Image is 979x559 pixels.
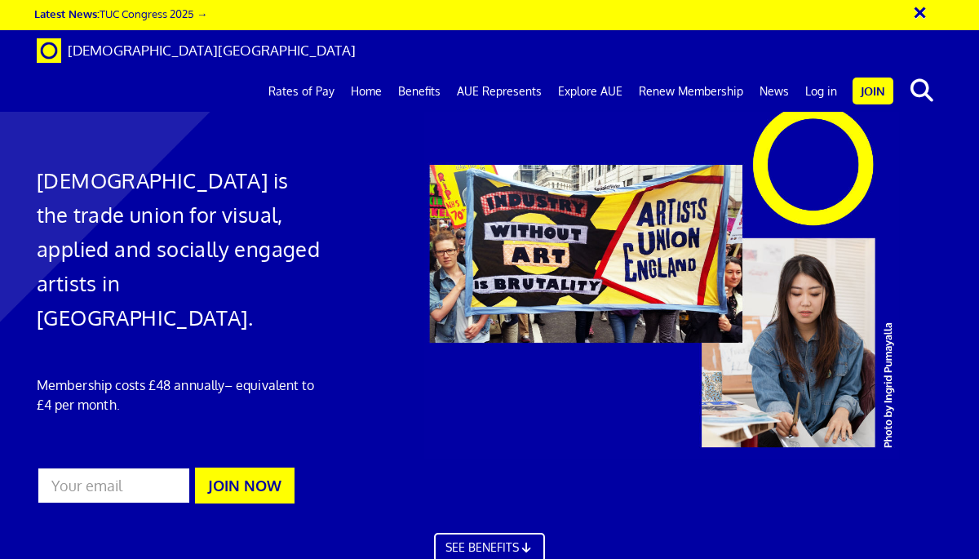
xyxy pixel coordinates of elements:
span: [DEMOGRAPHIC_DATA][GEOGRAPHIC_DATA] [68,42,356,59]
a: News [751,71,797,112]
a: Home [343,71,390,112]
a: Brand [DEMOGRAPHIC_DATA][GEOGRAPHIC_DATA] [24,30,368,71]
button: JOIN NOW [195,468,295,504]
a: Rates of Pay [260,71,343,112]
button: search [897,73,946,108]
a: Explore AUE [550,71,631,112]
a: Log in [797,71,845,112]
a: Join [853,78,893,104]
h1: [DEMOGRAPHIC_DATA] is the trade union for visual, applied and socially engaged artists in [GEOGRA... [37,163,322,335]
a: Renew Membership [631,71,751,112]
input: Your email [37,467,191,504]
strong: Latest News: [34,7,100,20]
a: AUE Represents [449,71,550,112]
p: Membership costs £48 annually – equivalent to £4 per month. [37,375,322,415]
a: Benefits [390,71,449,112]
a: Latest News:TUC Congress 2025 → [34,7,207,20]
